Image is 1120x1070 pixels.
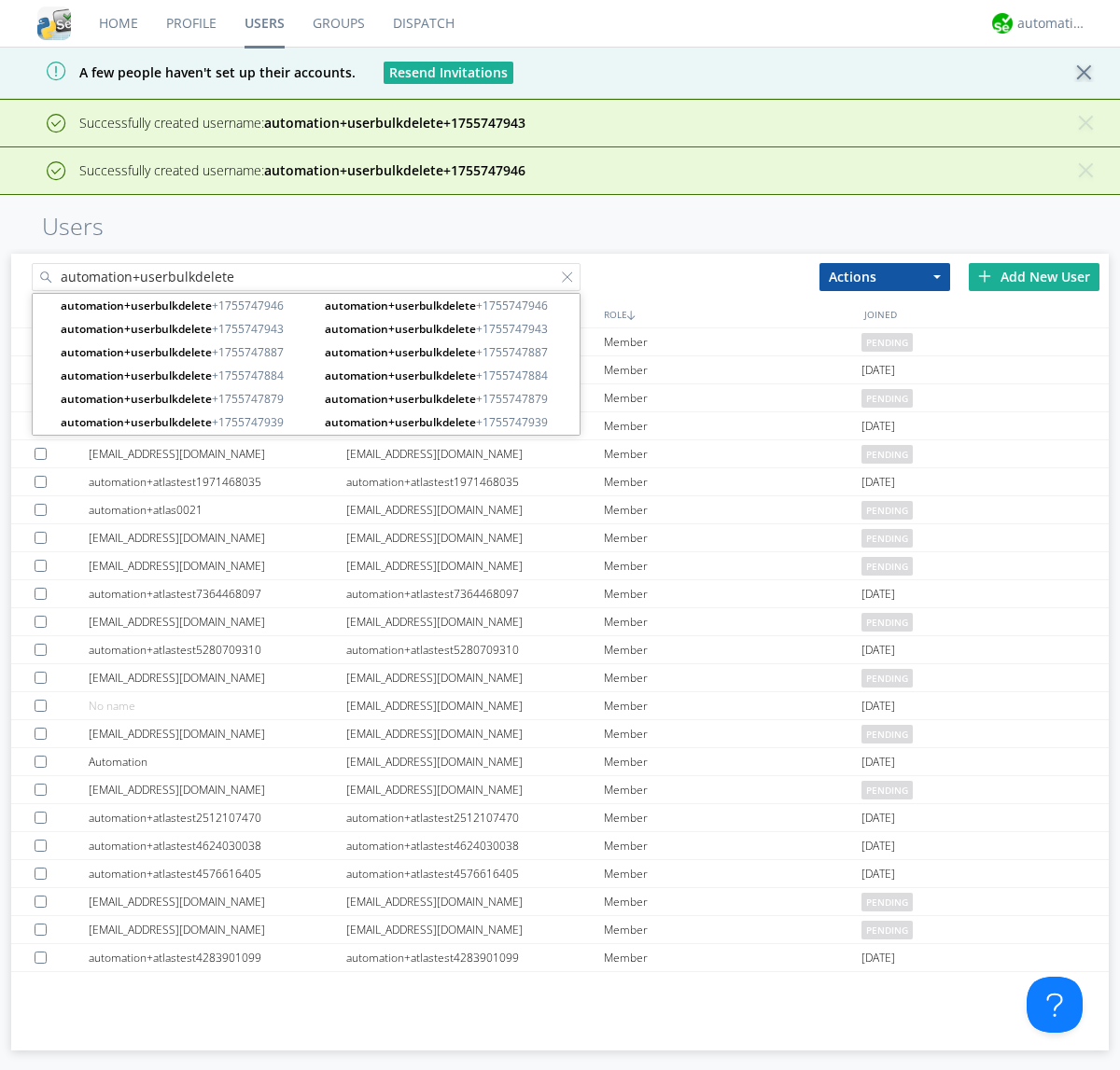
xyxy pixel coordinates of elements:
[11,328,1109,356] a: [EMAIL_ADDRESS][DOMAIN_NAME][EMAIL_ADDRESS][DOMAIN_NAME]Memberpending
[89,888,346,915] div: [EMAIL_ADDRESS][DOMAIN_NAME]
[604,496,861,523] div: Member
[11,748,1109,776] a: Automation[EMAIL_ADDRESS][DOMAIN_NAME]Member[DATE]
[1027,977,1083,1033] iframe: Toggle Customer Support
[89,860,346,887] div: automation+atlastest4576616405
[861,781,913,799] span: pending
[325,368,476,383] strong: automation+userbulkdelete
[61,391,212,407] strong: automation+userbulkdelete
[604,384,861,411] div: Member
[89,698,135,714] span: No name
[89,496,346,523] div: automation+atlas0021
[861,445,913,464] span: pending
[89,552,346,579] div: [EMAIL_ADDRESS][DOMAIN_NAME]
[604,916,861,943] div: Member
[325,391,476,407] strong: automation+userbulkdelete
[11,636,1109,664] a: automation+atlastest5280709310automation+atlastest5280709310Member[DATE]
[89,776,346,803] div: [EMAIL_ADDRESS][DOMAIN_NAME]
[346,916,604,943] div: [EMAIL_ADDRESS][DOMAIN_NAME]
[604,888,861,915] div: Member
[861,804,895,832] span: [DATE]
[604,440,861,467] div: Member
[346,664,604,691] div: [EMAIL_ADDRESS][DOMAIN_NAME]
[61,298,212,313] strong: automation+userbulkdelete
[604,860,861,887] div: Member
[89,944,346,971] div: automation+atlastest4283901099
[325,414,476,430] strong: automation+userbulkdelete
[89,468,346,495] div: automation+atlastest1971468035
[604,580,861,607] div: Member
[79,161,525,179] span: Successfully created username:
[604,328,861,355] div: Member
[11,412,1109,440] a: automation+userbulkdelete+1755747946automation+userbulkdelete+1755747946Member[DATE]
[861,692,895,720] span: [DATE]
[11,832,1109,860] a: automation+atlastest4624030038automation+atlastest4624030038Member[DATE]
[861,748,895,776] span: [DATE]
[61,413,311,431] span: +1755747939
[861,529,913,548] span: pending
[89,580,346,607] div: automation+atlastest7364468097
[346,776,604,803] div: [EMAIL_ADDRESS][DOMAIN_NAME]
[384,62,513,84] button: Resend Invitations
[604,552,861,579] div: Member
[11,664,1109,692] a: [EMAIL_ADDRESS][DOMAIN_NAME][EMAIL_ADDRESS][DOMAIN_NAME]Memberpending
[604,636,861,663] div: Member
[346,944,604,971] div: automation+atlastest4283901099
[346,972,604,999] div: [EMAIL_ADDRESS][DOMAIN_NAME]
[11,860,1109,888] a: automation+atlastest4576616405automation+atlastest4576616405Member[DATE]
[89,664,346,691] div: [EMAIL_ADDRESS][DOMAIN_NAME]
[346,748,604,775] div: [EMAIL_ADDRESS][DOMAIN_NAME]
[11,384,1109,412] a: [EMAIL_ADDRESS][DOMAIN_NAME][EMAIL_ADDRESS][DOMAIN_NAME]Memberpending
[89,832,346,859] div: automation+atlastest4624030038
[599,300,860,327] div: ROLE
[11,804,1109,832] a: automation+atlastest2512107470automation+atlastest2512107470Member[DATE]
[325,344,476,360] strong: automation+userbulkdelete
[346,468,604,495] div: automation+atlastest1971468035
[861,468,895,496] span: [DATE]
[325,343,575,361] span: +1755747887
[861,725,913,743] span: pending
[604,944,861,971] div: Member
[325,390,575,408] span: +1755747879
[604,804,861,831] div: Member
[89,804,346,831] div: automation+atlastest2512107470
[11,776,1109,804] a: [EMAIL_ADDRESS][DOMAIN_NAME][EMAIL_ADDRESS][DOMAIN_NAME]Memberpending
[978,270,991,283] img: plus.svg
[32,263,581,291] input: Search users
[346,580,604,607] div: automation+atlastest7364468097
[861,669,913,688] span: pending
[604,720,861,747] div: Member
[861,412,895,440] span: [DATE]
[325,297,575,314] span: +1755747946
[264,161,525,179] strong: automation+userbulkdelete+1755747946
[11,608,1109,636] a: [EMAIL_ADDRESS][DOMAIN_NAME][EMAIL_ADDRESS][DOMAIN_NAME]Memberpending
[89,636,346,663] div: automation+atlastest5280709310
[861,389,913,408] span: pending
[860,300,1120,327] div: JOINED
[861,613,913,632] span: pending
[61,297,311,314] span: +1755747946
[346,636,604,663] div: automation+atlastest5280709310
[11,944,1109,972] a: automation+atlastest4283901099automation+atlastest4283901099Member[DATE]
[604,664,861,691] div: Member
[604,692,861,719] div: Member
[346,888,604,915] div: [EMAIL_ADDRESS][DOMAIN_NAME]
[604,776,861,803] div: Member
[11,972,1109,1000] a: [EMAIL_ADDRESS][DOMAIN_NAME][EMAIL_ADDRESS][DOMAIN_NAME]Member
[61,390,311,408] span: +1755747879
[604,608,861,635] div: Member
[14,63,356,81] span: A few people haven't set up their accounts.
[89,608,346,635] div: [EMAIL_ADDRESS][DOMAIN_NAME]
[861,501,913,520] span: pending
[819,263,950,291] button: Actions
[346,608,604,635] div: [EMAIL_ADDRESS][DOMAIN_NAME]
[11,468,1109,496] a: automation+atlastest1971468035automation+atlastest1971468035Member[DATE]
[11,692,1109,720] a: No name[EMAIL_ADDRESS][DOMAIN_NAME]Member[DATE]
[861,921,913,939] span: pending
[861,557,913,576] span: pending
[325,320,575,338] span: +1755747943
[325,298,476,313] strong: automation+userbulkdelete
[346,804,604,831] div: automation+atlastest2512107470
[604,748,861,775] div: Member
[11,916,1109,944] a: [EMAIL_ADDRESS][DOMAIN_NAME][EMAIL_ADDRESS][DOMAIN_NAME]Memberpending
[861,893,913,911] span: pending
